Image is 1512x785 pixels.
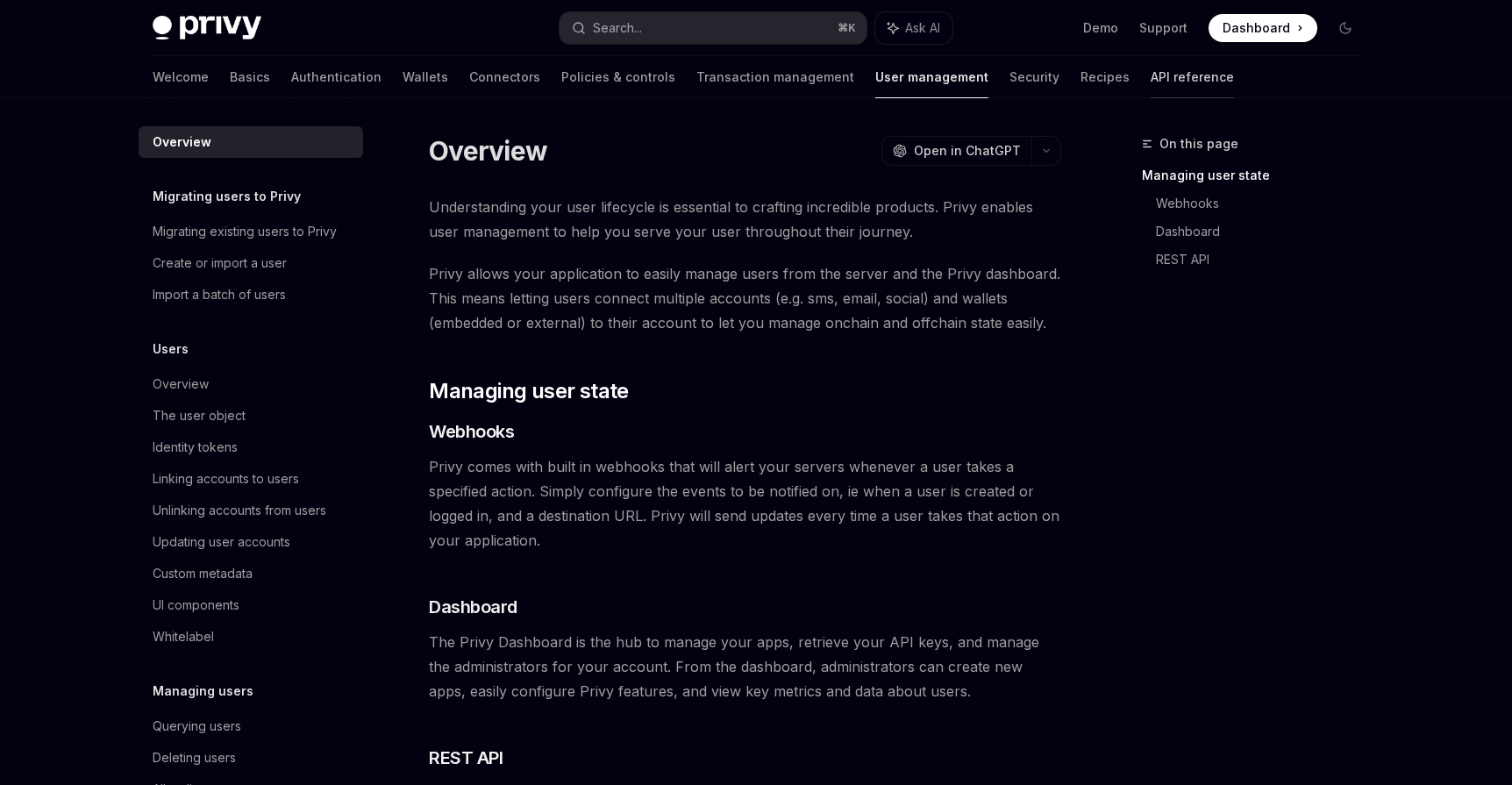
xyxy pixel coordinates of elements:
a: User management [875,56,988,98]
a: Demo [1083,19,1118,37]
a: Welcome [153,56,209,98]
a: Querying users [139,710,363,742]
a: Webhooks [1156,189,1373,218]
a: Identity tokens [139,432,363,463]
a: Policies & controls [561,56,675,98]
span: Privy comes with built in webhooks that will alert your servers whenever a user takes a specified... [429,454,1061,553]
span: Managing user state [429,377,629,405]
a: Overview [139,368,363,400]
div: Identity tokens [153,437,238,458]
button: Search...⌘K [560,12,867,44]
a: Dashboard [1156,218,1373,246]
div: Search... [593,18,642,39]
span: Dashboard [1223,19,1290,37]
div: Migrating existing users to Privy [153,221,337,242]
div: The user object [153,405,246,426]
a: Create or import a user [139,247,363,279]
a: Connectors [469,56,540,98]
h5: Users [153,339,189,360]
a: Recipes [1081,56,1130,98]
a: Overview [139,126,363,158]
span: Understanding your user lifecycle is essential to crafting incredible products. Privy enables use... [429,195,1061,244]
a: Dashboard [1209,14,1317,42]
div: Updating user accounts [153,532,290,553]
button: Open in ChatGPT [881,136,1031,166]
a: Linking accounts to users [139,463,363,495]
h5: Managing users [153,681,253,702]
h5: Migrating users to Privy [153,186,301,207]
div: Import a batch of users [153,284,286,305]
span: Webhooks [429,419,514,444]
a: Custom metadata [139,558,363,589]
a: Unlinking accounts from users [139,495,363,526]
div: Overview [153,132,211,153]
span: Ask AI [905,19,940,37]
a: Support [1139,19,1187,37]
a: Migrating existing users to Privy [139,216,363,247]
a: Managing user state [1142,161,1373,189]
a: Basics [230,56,270,98]
div: Whitelabel [153,626,214,647]
span: Privy allows your application to easily manage users from the server and the Privy dashboard. Thi... [429,261,1061,335]
a: Wallets [403,56,448,98]
button: Ask AI [875,12,952,44]
span: REST API [429,746,503,770]
div: Custom metadata [153,563,253,584]
a: Whitelabel [139,621,363,653]
a: Updating user accounts [139,526,363,558]
a: Transaction management [696,56,854,98]
span: ⌘ K [838,21,856,35]
h1: Overview [429,135,547,167]
a: API reference [1151,56,1234,98]
div: Unlinking accounts from users [153,500,326,521]
a: Deleting users [139,742,363,774]
span: The Privy Dashboard is the hub to manage your apps, retrieve your API keys, and manage the admini... [429,630,1061,703]
img: dark logo [153,16,261,40]
a: Import a batch of users [139,279,363,310]
a: Authentication [291,56,382,98]
div: UI components [153,595,239,616]
div: Querying users [153,716,241,737]
div: Overview [153,374,209,395]
a: UI components [139,589,363,621]
div: Create or import a user [153,253,287,274]
span: Dashboard [429,595,517,619]
span: Open in ChatGPT [914,142,1021,160]
button: Toggle dark mode [1331,14,1359,42]
div: Linking accounts to users [153,468,299,489]
a: The user object [139,400,363,432]
span: On this page [1159,133,1238,154]
a: REST API [1156,246,1373,274]
a: Security [1009,56,1059,98]
div: Deleting users [153,747,236,768]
